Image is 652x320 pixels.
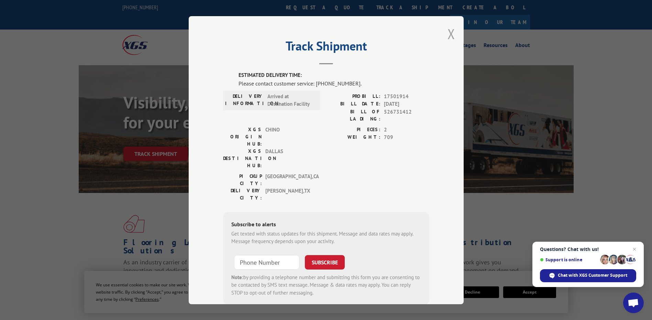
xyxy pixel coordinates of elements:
[265,172,312,187] span: [GEOGRAPHIC_DATA] , CA
[223,187,262,201] label: DELIVERY CITY:
[305,255,345,269] button: SUBSCRIBE
[223,172,262,187] label: PICKUP CITY:
[326,134,380,141] label: WEIGHT:
[223,41,429,54] h2: Track Shipment
[225,92,264,108] label: DELIVERY INFORMATION:
[231,274,243,280] strong: Note:
[326,108,380,122] label: BILL OF LADING:
[239,71,429,79] label: ESTIMATED DELIVERY TIME:
[223,147,262,169] label: XGS DESTINATION HUB:
[234,255,299,269] input: Phone Number
[558,272,627,278] span: Chat with XGS Customer Support
[231,220,421,230] div: Subscribe to alerts
[447,25,455,43] button: Close modal
[384,134,429,141] span: 709
[326,92,380,100] label: PROBILL:
[540,247,636,252] span: Questions? Chat with us!
[265,187,312,201] span: [PERSON_NAME] , TX
[384,108,429,122] span: 526731412
[384,92,429,100] span: 17501914
[223,126,262,147] label: XGS ORIGIN HUB:
[265,126,312,147] span: CHINO
[540,257,598,262] span: Support is online
[384,100,429,108] span: [DATE]
[267,92,314,108] span: Arrived at Destination Facility
[630,245,639,253] span: Close chat
[326,100,380,108] label: BILL DATE:
[384,126,429,134] span: 2
[540,269,636,282] div: Chat with XGS Customer Support
[326,126,380,134] label: PIECES:
[265,147,312,169] span: DALLAS
[623,293,644,313] div: Open chat
[239,79,429,87] div: Please contact customer service: [PHONE_NUMBER].
[231,230,421,245] div: Get texted with status updates for this shipment. Message and data rates may apply. Message frequ...
[231,273,421,297] div: by providing a telephone number and submitting this form you are consenting to be contacted by SM...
